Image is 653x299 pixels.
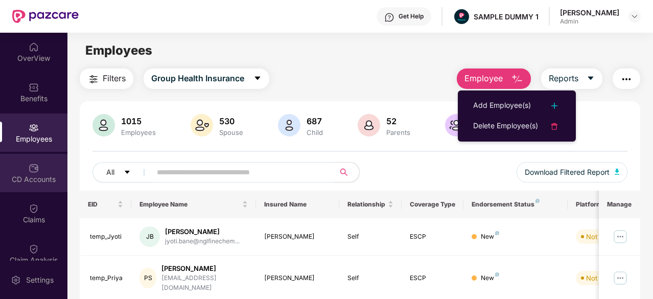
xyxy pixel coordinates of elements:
div: Platform Status [576,200,632,209]
img: svg+xml;base64,PHN2ZyB4bWxucz0iaHR0cDovL3d3dy53My5vcmcvMjAwMC9zdmciIHhtbG5zOnhsaW5rPSJodHRwOi8vd3... [615,169,620,175]
button: Allcaret-down [92,162,155,182]
div: [PERSON_NAME] [264,232,331,242]
div: 1015 [119,116,158,126]
div: New [481,232,499,242]
img: svg+xml;base64,PHN2ZyB4bWxucz0iaHR0cDovL3d3dy53My5vcmcvMjAwMC9zdmciIHdpZHRoPSI4IiBoZWlnaHQ9IjgiIH... [495,272,499,277]
img: svg+xml;base64,PHN2ZyB4bWxucz0iaHR0cDovL3d3dy53My5vcmcvMjAwMC9zdmciIHhtbG5zOnhsaW5rPSJodHRwOi8vd3... [191,114,213,136]
img: manageButton [612,270,628,286]
img: svg+xml;base64,PHN2ZyB4bWxucz0iaHR0cDovL3d3dy53My5vcmcvMjAwMC9zdmciIHhtbG5zOnhsaW5rPSJodHRwOi8vd3... [445,114,468,136]
img: svg+xml;base64,PHN2ZyB4bWxucz0iaHR0cDovL3d3dy53My5vcmcvMjAwMC9zdmciIHdpZHRoPSIyNCIgaGVpZ2h0PSIyNC... [548,120,561,132]
img: svg+xml;base64,PHN2ZyB4bWxucz0iaHR0cDovL3d3dy53My5vcmcvMjAwMC9zdmciIHhtbG5zOnhsaW5rPSJodHRwOi8vd3... [358,114,380,136]
img: svg+xml;base64,PHN2ZyB4bWxucz0iaHR0cDovL3d3dy53My5vcmcvMjAwMC9zdmciIHdpZHRoPSIyNCIgaGVpZ2h0PSIyNC... [548,100,561,112]
img: svg+xml;base64,PHN2ZyBpZD0iSG9tZSIgeG1sbnM9Imh0dHA6Ly93d3cudzMub3JnLzIwMDAvc3ZnIiB3aWR0aD0iMjAiIG... [29,42,39,52]
img: svg+xml;base64,PHN2ZyBpZD0iSGVscC0zMngzMiIgeG1sbnM9Imh0dHA6Ly93d3cudzMub3JnLzIwMDAvc3ZnIiB3aWR0aD... [384,12,394,22]
img: svg+xml;base64,PHN2ZyBpZD0iQ2xhaW0iIHhtbG5zPSJodHRwOi8vd3d3LnczLm9yZy8yMDAwL3N2ZyIgd2lkdGg9IjIwIi... [29,244,39,254]
button: Reportscaret-down [541,68,602,89]
span: search [334,168,354,176]
span: Employee Name [139,200,240,209]
div: [PERSON_NAME] [264,273,331,283]
span: Reports [549,72,578,85]
div: Self [347,232,393,242]
button: search [334,162,360,182]
img: svg+xml;base64,PHN2ZyBpZD0iRHJvcGRvd24tMzJ4MzIiIHhtbG5zPSJodHRwOi8vd3d3LnczLm9yZy8yMDAwL3N2ZyIgd2... [631,12,639,20]
span: Group Health Insurance [151,72,244,85]
img: svg+xml;base64,PHN2ZyBpZD0iQ0RfQWNjb3VudHMiIGRhdGEtbmFtZT0iQ0QgQWNjb3VudHMiIHhtbG5zPSJodHRwOi8vd3... [29,163,39,173]
div: ESCP [410,273,456,283]
div: Child [305,128,325,136]
th: Relationship [339,191,402,218]
button: Filters [80,68,133,89]
span: caret-down [124,169,131,177]
img: svg+xml;base64,PHN2ZyB4bWxucz0iaHR0cDovL3d3dy53My5vcmcvMjAwMC9zdmciIHdpZHRoPSIyNCIgaGVpZ2h0PSIyNC... [87,73,100,85]
div: ESCP [410,232,456,242]
div: 687 [305,116,325,126]
div: Self [347,273,393,283]
div: SAMPLE DUMMY 1 [474,12,539,21]
span: Employees [85,43,152,58]
div: Delete Employee(s) [473,120,538,132]
img: svg+xml;base64,PHN2ZyB4bWxucz0iaHR0cDovL3d3dy53My5vcmcvMjAwMC9zdmciIHhtbG5zOnhsaW5rPSJodHRwOi8vd3... [511,73,523,85]
img: svg+xml;base64,PHN2ZyBpZD0iQmVuZWZpdHMiIHhtbG5zPSJodHRwOi8vd3d3LnczLm9yZy8yMDAwL3N2ZyIgd2lkdGg9Ij... [29,82,39,93]
div: Not Verified [586,232,623,242]
div: Parents [384,128,412,136]
button: Group Health Insurancecaret-down [144,68,269,89]
th: Insured Name [256,191,339,218]
img: svg+xml;base64,PHN2ZyB4bWxucz0iaHR0cDovL3d3dy53My5vcmcvMjAwMC9zdmciIHhtbG5zOnhsaW5rPSJodHRwOi8vd3... [278,114,300,136]
div: Settings [23,275,57,285]
span: EID [88,200,116,209]
img: Pazcare_Alternative_logo-01-01.png [454,9,469,24]
div: jyoti.bane@nglfinechem... [165,237,240,246]
button: Download Filtered Report [517,162,628,182]
div: Spouse [217,128,245,136]
img: svg+xml;base64,PHN2ZyBpZD0iRW1wbG95ZWVzIiB4bWxucz0iaHR0cDovL3d3dy53My5vcmcvMjAwMC9zdmciIHdpZHRoPS... [29,123,39,133]
div: temp_Jyoti [90,232,124,242]
div: Add Employee(s) [473,100,531,112]
div: temp_Priya [90,273,124,283]
span: caret-down [253,74,262,83]
th: Manage [599,191,640,218]
div: PS [139,268,156,288]
div: Employees [119,128,158,136]
img: svg+xml;base64,PHN2ZyB4bWxucz0iaHR0cDovL3d3dy53My5vcmcvMjAwMC9zdmciIHdpZHRoPSI4IiBoZWlnaHQ9IjgiIH... [535,199,540,203]
img: svg+xml;base64,PHN2ZyB4bWxucz0iaHR0cDovL3d3dy53My5vcmcvMjAwMC9zdmciIHdpZHRoPSIyNCIgaGVpZ2h0PSIyNC... [620,73,633,85]
img: svg+xml;base64,PHN2ZyBpZD0iU2V0dGluZy0yMHgyMCIgeG1sbnM9Imh0dHA6Ly93d3cudzMub3JnLzIwMDAvc3ZnIiB3aW... [11,275,21,285]
div: Not Verified [586,273,623,283]
div: New [481,273,499,283]
th: EID [80,191,132,218]
div: 530 [217,116,245,126]
span: Employee [464,72,503,85]
img: svg+xml;base64,PHN2ZyB4bWxucz0iaHR0cDovL3d3dy53My5vcmcvMjAwMC9zdmciIHhtbG5zOnhsaW5rPSJodHRwOi8vd3... [92,114,115,136]
div: 52 [384,116,412,126]
div: Get Help [399,12,424,20]
th: Coverage Type [402,191,464,218]
span: Download Filtered Report [525,167,610,178]
div: Endorsement Status [472,200,559,209]
button: Employee [457,68,531,89]
div: [EMAIL_ADDRESS][DOMAIN_NAME] [161,273,248,293]
div: [PERSON_NAME] [560,8,619,17]
div: [PERSON_NAME] [165,227,240,237]
span: caret-down [587,74,595,83]
img: New Pazcare Logo [12,10,79,23]
div: JB [139,226,160,247]
span: Relationship [347,200,386,209]
div: [PERSON_NAME] [161,264,248,273]
span: All [106,167,114,178]
img: svg+xml;base64,PHN2ZyBpZD0iQ2xhaW0iIHhtbG5zPSJodHRwOi8vd3d3LnczLm9yZy8yMDAwL3N2ZyIgd2lkdGg9IjIwIi... [29,203,39,214]
span: Filters [103,72,126,85]
img: svg+xml;base64,PHN2ZyB4bWxucz0iaHR0cDovL3d3dy53My5vcmcvMjAwMC9zdmciIHdpZHRoPSI4IiBoZWlnaHQ9IjgiIH... [495,231,499,235]
div: Admin [560,17,619,26]
th: Employee Name [131,191,256,218]
img: manageButton [612,228,628,245]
